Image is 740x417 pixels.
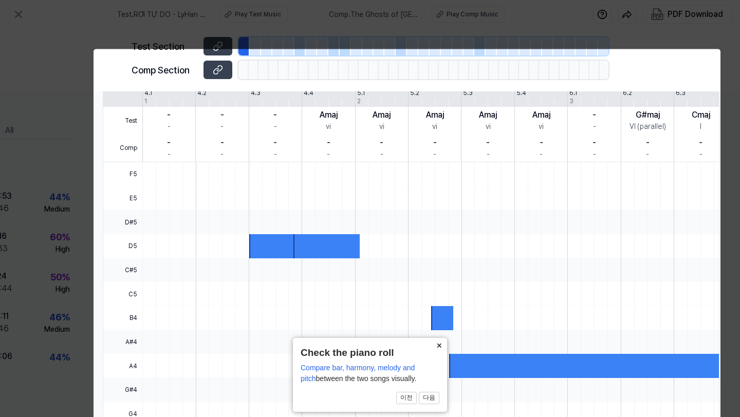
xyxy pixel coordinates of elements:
div: VI (parallel) [630,121,666,132]
div: - [433,149,436,160]
div: 3 [569,97,573,106]
div: - [220,149,224,160]
button: 다음 [419,392,439,404]
div: - [593,137,596,149]
div: - [699,137,702,149]
span: C5 [103,282,142,306]
span: D5 [103,234,142,258]
div: 5.2 [410,88,419,98]
div: - [168,121,171,132]
div: 2 [357,97,361,106]
span: A4 [103,354,142,378]
div: 5.3 [463,88,473,98]
div: - [593,109,596,121]
div: - [646,149,649,160]
div: - [220,109,224,121]
div: - [486,137,490,149]
div: - [168,149,171,160]
div: 4.3 [251,88,261,98]
div: - [380,149,383,160]
div: - [540,137,543,149]
span: D#5 [103,210,142,234]
span: B4 [103,306,142,330]
div: 5.1 [357,88,365,98]
div: - [273,109,277,121]
button: Close [431,338,447,352]
div: Amaj [426,109,444,121]
div: - [274,121,277,132]
div: Amaj [373,109,391,121]
span: G#4 [103,378,142,402]
div: 6.1 [569,88,577,98]
div: - [327,137,330,149]
span: Compare bar, harmony, melody and pitch [301,364,415,383]
div: - [327,149,330,160]
div: 4.2 [197,88,207,98]
div: - [167,109,171,121]
div: - [699,149,702,160]
div: G#maj [636,109,660,121]
div: vi [326,121,331,132]
span: C#5 [103,258,142,282]
div: - [540,149,543,160]
div: 4.4 [304,88,313,98]
div: - [220,121,224,132]
div: vi [486,121,491,132]
div: Amaj [532,109,550,121]
div: Cmaj [692,109,710,121]
div: - [593,149,596,160]
div: - [380,137,383,149]
div: I [700,121,701,132]
div: - [433,137,437,149]
div: Amaj [320,109,338,121]
div: - [487,149,490,160]
div: 1 [144,97,147,106]
div: - [167,137,171,149]
div: - [220,137,224,149]
header: Check the piano roll [301,346,439,361]
div: between the two songs visually. [301,363,439,384]
div: vi [379,121,384,132]
div: - [273,137,277,149]
div: - [646,137,650,149]
div: vi [432,121,437,132]
div: - [593,121,596,132]
div: 6.3 [676,88,686,98]
div: - [274,149,277,160]
div: vi [539,121,544,132]
span: Test [103,107,142,135]
div: 5.4 [516,88,526,98]
span: E5 [103,186,142,211]
div: Amaj [479,109,497,121]
div: 4.1 [144,88,152,98]
button: 이전 [396,392,417,404]
span: A#4 [103,330,142,354]
span: F5 [103,162,142,186]
span: Comp [103,135,142,162]
div: 6.2 [623,88,632,98]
